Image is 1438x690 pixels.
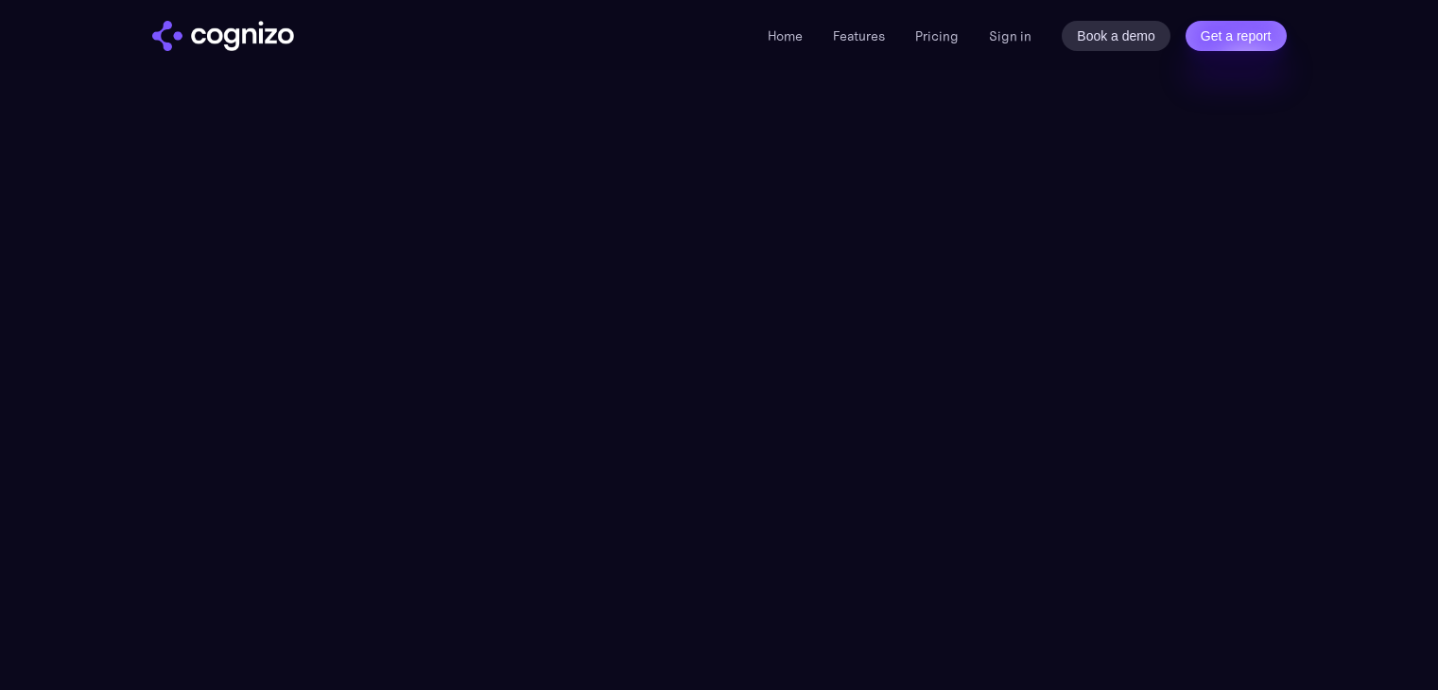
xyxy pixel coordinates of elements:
[833,27,885,44] a: Features
[1062,21,1170,51] a: Book a demo
[915,27,959,44] a: Pricing
[1186,21,1287,51] a: Get a report
[989,25,1031,47] a: Sign in
[152,21,294,51] img: cognizo logo
[768,27,803,44] a: Home
[152,21,294,51] a: home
